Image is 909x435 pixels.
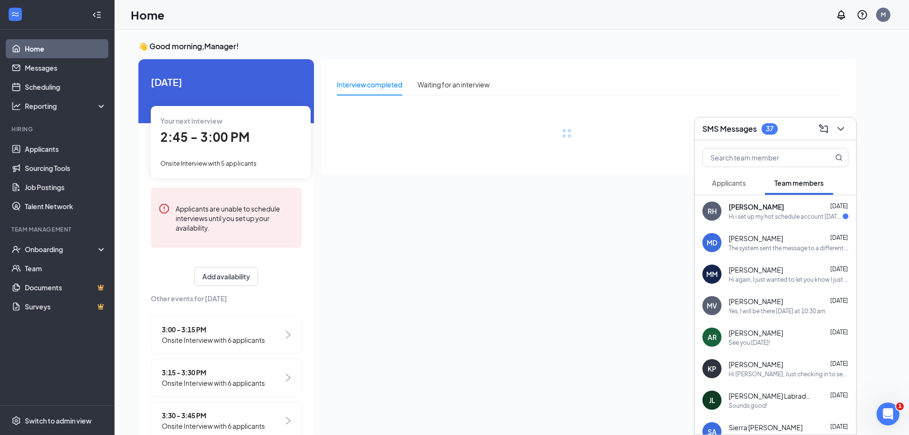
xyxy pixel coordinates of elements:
[712,179,746,187] span: Applicants
[729,276,848,284] div: Hi again, I just wanted to let you know I just completed the paperwork. I’ll bring my IDs with me...
[830,234,848,241] span: [DATE]
[160,117,222,125] span: Your next interview
[816,121,831,137] button: ComposeMessage
[836,9,847,21] svg: Notifications
[25,197,106,216] a: Talent Network
[25,244,98,254] div: Onboarding
[729,360,783,369] span: [PERSON_NAME]
[877,403,899,425] iframe: Intercom live chat
[25,159,106,178] a: Sourcing Tools
[830,265,848,273] span: [DATE]
[194,267,258,286] button: Add availability
[830,329,848,336] span: [DATE]
[176,203,294,233] div: Applicants are unable to schedule interviews until you set up your availability.
[11,416,21,425] svg: Settings
[707,301,717,310] div: MV
[729,265,783,275] span: [PERSON_NAME]
[833,121,848,137] button: ChevronDown
[25,278,106,297] a: DocumentsCrown
[162,335,265,345] span: Onsite Interview with 6 applicants
[11,125,104,133] div: Hiring
[830,423,848,430] span: [DATE]
[25,259,106,278] a: Team
[729,233,783,243] span: [PERSON_NAME]
[138,41,856,52] h3: 👋 Good morning, Manager !
[881,11,886,19] div: M
[158,203,170,214] svg: Error
[729,402,767,410] div: Sounds good!
[703,149,816,167] input: Search team member
[729,244,848,252] div: The system sent the message to a different contact. We apologize for the confusion.
[162,421,265,431] span: Onsite Interview with 6 applicants
[25,297,106,316] a: SurveysCrown
[162,367,265,378] span: 3:15 - 3:30 PM
[830,202,848,210] span: [DATE]
[160,129,250,145] span: 2:45 - 3:00 PM
[774,179,824,187] span: Team members
[11,225,104,233] div: Team Management
[766,125,773,133] div: 37
[708,206,717,216] div: RH
[25,58,106,77] a: Messages
[25,178,106,197] a: Job Postings
[729,202,784,212] span: [PERSON_NAME]
[11,101,21,111] svg: Analysis
[835,154,843,161] svg: MagnifyingGlass
[830,360,848,367] span: [DATE]
[25,39,106,58] a: Home
[818,123,829,135] svg: ComposeMessage
[729,339,770,347] div: See you [DATE]!
[857,9,868,21] svg: QuestionInfo
[25,416,92,425] div: Switch to admin view
[708,332,717,342] div: AR
[830,297,848,304] span: [DATE]
[835,123,846,135] svg: ChevronDown
[729,328,783,338] span: [PERSON_NAME]
[162,324,265,335] span: 3:00 - 3:15 PM
[729,391,815,401] span: [PERSON_NAME] Labrador [PERSON_NAME]
[25,77,106,96] a: Scheduling
[337,79,402,90] div: Interview completed
[729,307,825,315] div: Yes, I will be there [DATE] at 10:30 am
[11,244,21,254] svg: UserCheck
[830,392,848,399] span: [DATE]
[160,159,257,167] span: Onsite Interview with 5 applicants
[151,293,302,304] span: Other events for [DATE]
[25,139,106,159] a: Applicants
[702,124,757,134] h3: SMS Messages
[162,378,265,388] span: Onsite Interview with 6 applicants
[25,101,107,111] div: Reporting
[162,410,265,421] span: 3:30 - 3:45 PM
[707,238,717,247] div: MD
[706,269,718,279] div: MM
[131,7,165,23] h1: Home
[708,364,716,373] div: KP
[729,212,843,221] div: Hi i set up my hot schedule account [DATE] and for some reason I cant log back in to see what it ...
[92,10,102,20] svg: Collapse
[729,423,803,432] span: Sierra [PERSON_NAME]
[709,395,715,405] div: JL
[896,403,904,410] span: 1
[151,74,302,89] span: [DATE]
[729,370,848,378] div: Hi [PERSON_NAME], Just checking in to see if you got our previous message? Does [DATE], [DATE], a...
[10,10,20,19] svg: WorkstreamLogo
[418,79,490,90] div: Waiting for an interview
[729,297,783,306] span: [PERSON_NAME]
